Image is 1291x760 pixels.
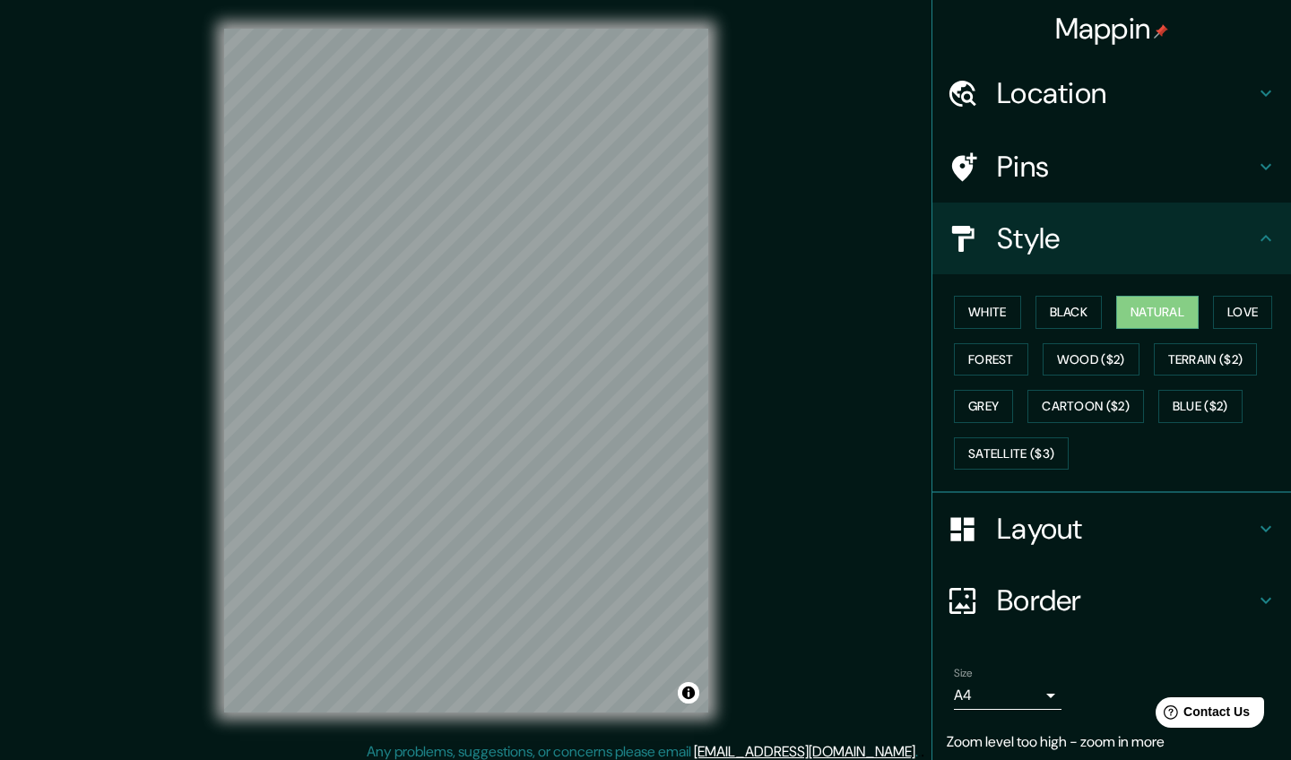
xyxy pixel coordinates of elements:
[997,220,1255,256] h4: Style
[1055,11,1169,47] h4: Mappin
[947,731,1277,753] p: Zoom level too high - zoom in more
[932,57,1291,129] div: Location
[1027,390,1144,423] button: Cartoon ($2)
[954,666,973,681] label: Size
[1158,390,1243,423] button: Blue ($2)
[954,437,1069,471] button: Satellite ($3)
[997,511,1255,547] h4: Layout
[997,149,1255,185] h4: Pins
[954,390,1013,423] button: Grey
[224,29,708,712] canvas: Map
[1131,690,1271,740] iframe: Help widget launcher
[932,565,1291,636] div: Border
[1116,296,1199,329] button: Natural
[1154,24,1168,39] img: pin-icon.png
[1154,343,1258,376] button: Terrain ($2)
[954,343,1028,376] button: Forest
[932,203,1291,274] div: Style
[1043,343,1139,376] button: Wood ($2)
[932,131,1291,203] div: Pins
[997,583,1255,618] h4: Border
[932,493,1291,565] div: Layout
[954,296,1021,329] button: White
[997,75,1255,111] h4: Location
[678,682,699,704] button: Toggle attribution
[954,681,1061,710] div: A4
[1035,296,1103,329] button: Black
[1213,296,1272,329] button: Love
